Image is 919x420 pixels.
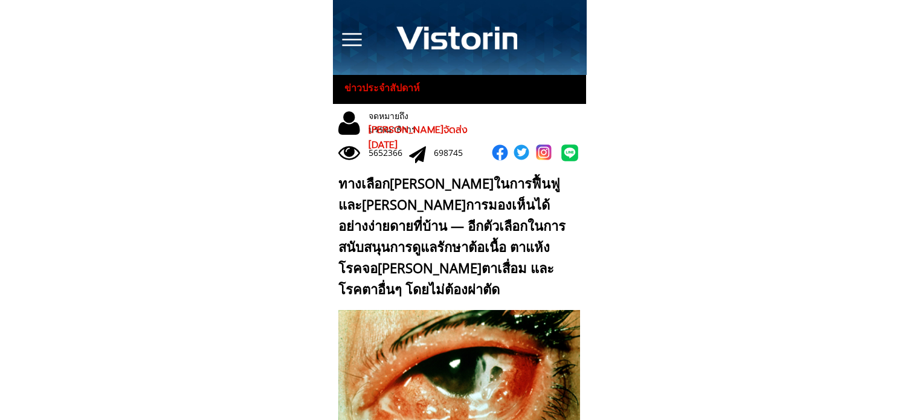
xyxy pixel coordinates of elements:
div: 5652366 [369,146,409,160]
div: จดหมายถึงบรรณาธิการ [369,109,456,137]
div: ทางเลือก[PERSON_NAME]ในการฟื้นฟูและ[PERSON_NAME]การมองเห็นได้อย่างง่ายดายที่บ้าน — อีกตัวเลือกในก... [338,173,575,300]
h3: ข่าวประจำสัปดาห์ [344,80,431,96]
div: 698745 [434,146,474,160]
span: [PERSON_NAME]จัดส่ง [DATE] [369,123,468,153]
